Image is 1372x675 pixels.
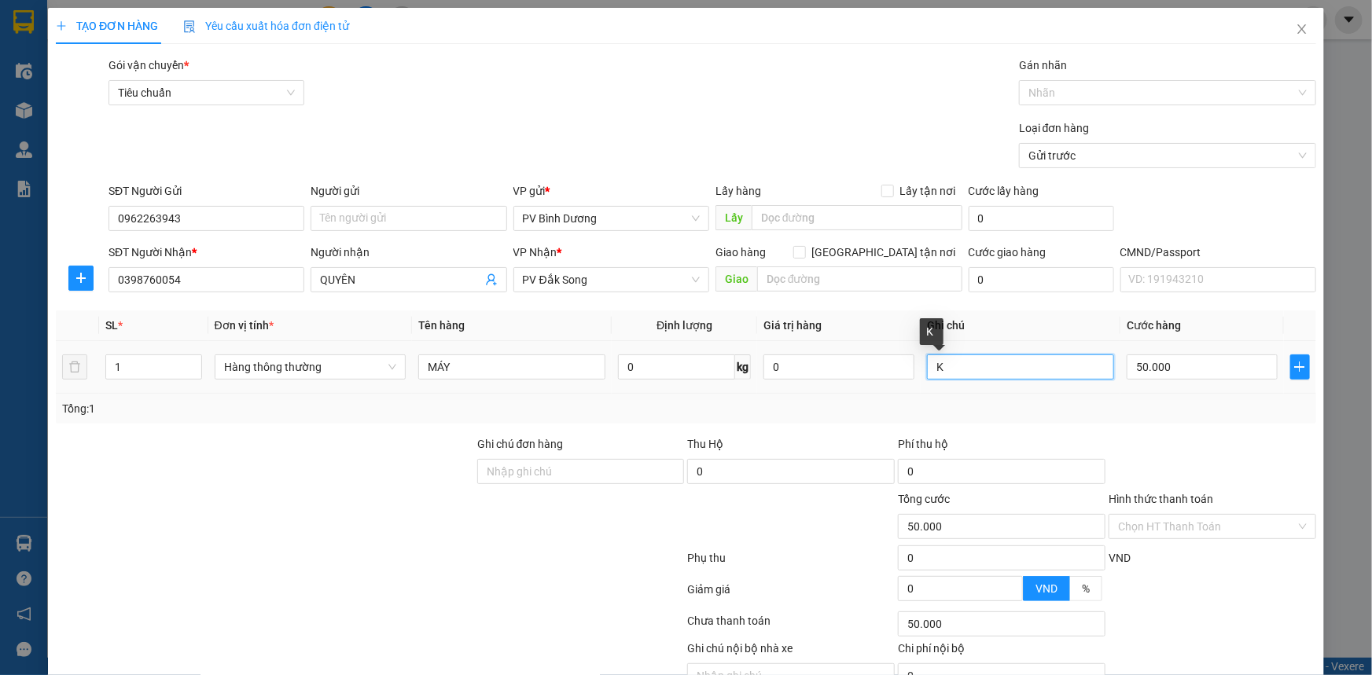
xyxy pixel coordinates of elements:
[41,25,127,84] strong: CÔNG TY TNHH [GEOGRAPHIC_DATA] 214 QL13 - P.26 - Q.BÌNH THẠNH - TP HCM 1900888606
[183,20,196,33] img: icon
[16,109,32,132] span: Nơi gửi:
[927,354,1114,380] input: Ghi Chú
[16,35,36,75] img: logo
[311,182,506,200] div: Người gửi
[806,244,962,261] span: [GEOGRAPHIC_DATA] tận nơi
[149,71,222,83] span: 17:00:32 [DATE]
[477,459,685,484] input: Ghi chú đơn hàng
[513,246,557,259] span: VP Nhận
[1035,582,1058,595] span: VND
[418,319,465,332] span: Tên hàng
[686,612,897,640] div: Chưa thanh toán
[523,207,700,230] span: PV Bình Dương
[1127,319,1181,332] span: Cước hàng
[118,81,295,105] span: Tiêu chuẩn
[1109,552,1131,564] span: VND
[715,266,757,292] span: Giao
[920,318,943,345] div: K
[109,59,189,72] span: Gói vận chuyển
[56,20,158,32] span: TẠO ĐƠN HÀNG
[715,205,752,230] span: Lấy
[1280,8,1324,52] button: Close
[120,109,145,132] span: Nơi nhận:
[898,493,950,505] span: Tổng cước
[898,640,1105,663] div: Chi phí nội bộ
[1296,23,1308,35] span: close
[687,438,723,450] span: Thu Hộ
[224,355,397,379] span: Hàng thông thường
[68,266,94,291] button: plus
[921,310,1120,341] th: Ghi chú
[215,319,274,332] span: Đơn vị tính
[1082,582,1090,595] span: %
[1120,244,1316,261] div: CMND/Passport
[757,266,962,292] input: Dọc đường
[1028,144,1307,167] span: Gửi trước
[763,319,822,332] span: Giá trị hàng
[418,354,605,380] input: VD: Bàn, Ghế
[969,246,1046,259] label: Cước giao hàng
[894,182,962,200] span: Lấy tận nơi
[477,438,564,450] label: Ghi chú đơn hàng
[62,354,87,380] button: delete
[735,354,751,380] span: kg
[53,114,107,123] span: PV Bình Dương
[686,581,897,608] div: Giảm giá
[969,185,1039,197] label: Cước lấy hàng
[969,267,1114,292] input: Cước giao hàng
[54,94,182,106] strong: BIÊN NHẬN GỬI HÀNG HOÁ
[715,246,766,259] span: Giao hàng
[109,182,304,200] div: SĐT Người Gửi
[686,549,897,577] div: Phụ thu
[513,182,709,200] div: VP gửi
[969,206,1114,231] input: Cước lấy hàng
[715,185,761,197] span: Lấy hàng
[311,244,506,261] div: Người nhận
[158,59,222,71] span: BD10250236
[1291,361,1309,373] span: plus
[1019,122,1090,134] label: Loại đơn hàng
[105,319,118,332] span: SL
[485,273,498,286] span: user-add
[1109,493,1213,505] label: Hình thức thanh toán
[763,354,914,380] input: 0
[62,400,530,417] div: Tổng: 1
[752,205,962,230] input: Dọc đường
[69,272,93,284] span: plus
[109,244,304,261] div: SĐT Người Nhận
[56,20,67,31] span: plus
[183,20,349,32] span: Yêu cầu xuất hóa đơn điện tử
[523,268,700,292] span: PV Đắk Song
[898,435,1105,459] div: Phí thu hộ
[1290,354,1310,380] button: plus
[687,640,895,663] div: Ghi chú nội bộ nhà xe
[657,319,712,332] span: Định lượng
[1019,59,1067,72] label: Gán nhãn
[158,110,203,119] span: PV Krông Nô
